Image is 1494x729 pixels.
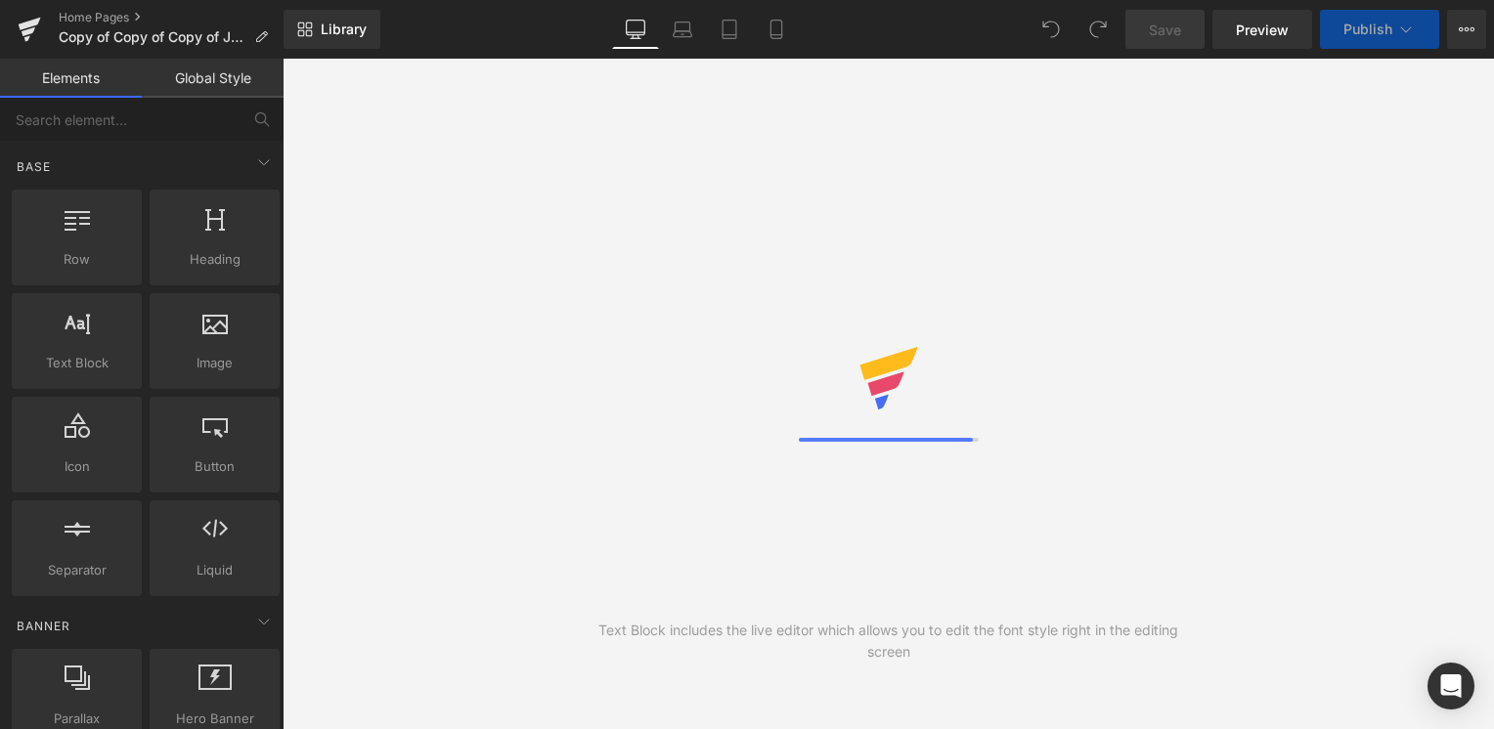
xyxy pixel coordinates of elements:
a: Home Pages [59,10,284,25]
span: Library [321,21,367,38]
span: Copy of Copy of Copy of July Homepage [59,29,246,45]
a: Preview [1212,10,1312,49]
span: Base [15,157,53,176]
span: Image [155,353,274,373]
a: Desktop [612,10,659,49]
span: Hero Banner [155,708,274,729]
a: New Library [284,10,380,49]
button: Redo [1078,10,1118,49]
div: Text Block includes the live editor which allows you to edit the font style right in the editing ... [586,620,1192,663]
span: Separator [18,560,136,580]
a: Laptop [659,10,706,49]
div: Open Intercom Messenger [1428,663,1474,709]
span: Save [1149,20,1181,40]
a: Tablet [706,10,753,49]
span: Button [155,456,274,477]
button: Undo [1032,10,1071,49]
span: Text Block [18,353,136,373]
span: Parallax [18,708,136,729]
span: Publish [1343,21,1392,37]
a: Global Style [142,59,284,98]
span: Icon [18,456,136,477]
a: Mobile [753,10,800,49]
span: Liquid [155,560,274,580]
span: Preview [1236,20,1289,40]
button: More [1447,10,1486,49]
span: Banner [15,617,72,635]
span: Row [18,249,136,270]
span: Heading [155,249,274,270]
button: Publish [1320,10,1439,49]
